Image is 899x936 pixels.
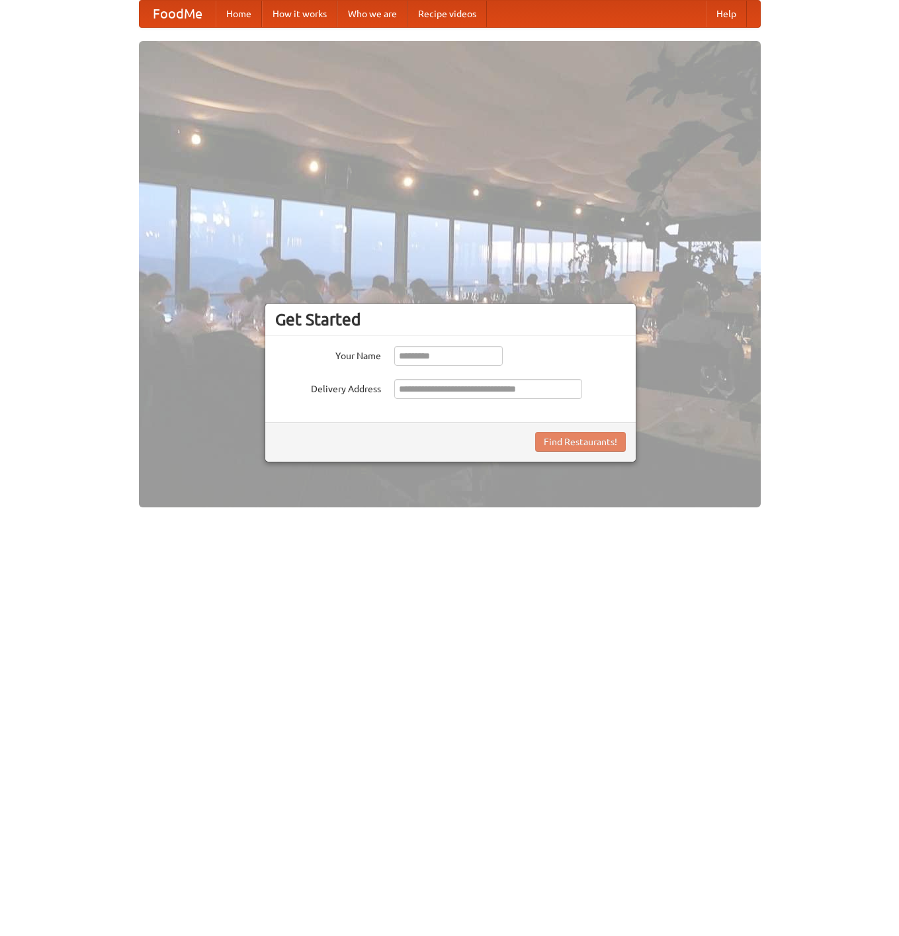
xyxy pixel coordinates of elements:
[262,1,337,27] a: How it works
[337,1,407,27] a: Who we are
[275,346,381,362] label: Your Name
[140,1,216,27] a: FoodMe
[275,310,626,329] h3: Get Started
[407,1,487,27] a: Recipe videos
[535,432,626,452] button: Find Restaurants!
[275,379,381,396] label: Delivery Address
[706,1,747,27] a: Help
[216,1,262,27] a: Home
